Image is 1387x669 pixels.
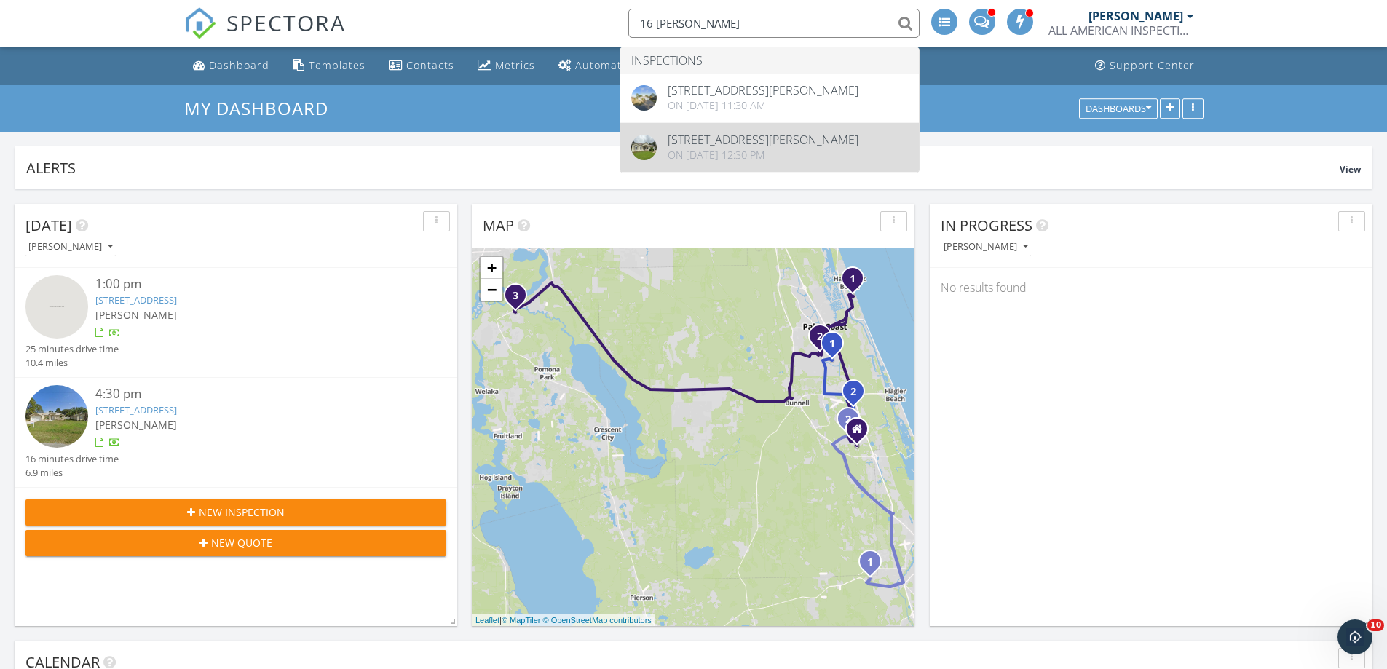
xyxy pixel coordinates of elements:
a: © OpenStreetMap contributors [543,616,652,625]
span: New Inspection [199,504,285,520]
div: 10 Slipper Orchid Trail E, Palm Coast, FL 32164 [848,419,857,427]
a: SPECTORA [184,20,346,50]
div: Automations [575,58,644,72]
div: Templates [309,58,365,72]
button: [PERSON_NAME] [25,237,116,257]
div: Support Center [1110,58,1195,72]
div: 16 minutes drive time [25,452,119,466]
a: Contacts [383,52,460,79]
span: [PERSON_NAME] [95,418,177,432]
li: Inspections [620,47,919,74]
img: streetview [25,385,88,448]
button: Dashboards [1079,98,1158,119]
a: Support Center [1089,52,1201,79]
i: 2 [845,415,851,425]
i: 1 [829,339,835,349]
i: 1 [850,274,855,285]
a: Templates [287,52,371,79]
span: [PERSON_NAME] [95,308,177,322]
a: Zoom in [481,257,502,279]
a: Zoom out [481,279,502,301]
img: The Best Home Inspection Software - Spectora [184,7,216,39]
div: Alerts [26,158,1340,178]
a: © MapTiler [502,616,541,625]
img: 9456386%2Fcover_photos%2FQTEXiK66bSHagpFfvigy%2Foriginal.jpeg [631,135,657,160]
div: 12 Smoke Tree Place, Palm Coast Fl 32164 [857,429,866,438]
div: [PERSON_NAME] [944,242,1028,252]
i: 2 [850,387,856,397]
iframe: Intercom live chat [1337,619,1372,654]
span: Map [483,215,514,235]
a: [STREET_ADDRESS] [95,403,177,416]
div: 15 Highwood Ridge Trail, Ormond Beach, FL 32174 [870,561,879,570]
div: | [472,614,655,627]
a: 1:00 pm [STREET_ADDRESS] [PERSON_NAME] 25 minutes drive time 10.4 miles [25,275,446,370]
div: [STREET_ADDRESS][PERSON_NAME] [668,134,858,146]
div: 110 Pheasant Rd, Satsuma, FL 32189 [515,295,524,304]
div: [PERSON_NAME] [1088,9,1183,23]
button: New Quote [25,530,446,556]
div: 10.4 miles [25,356,119,370]
input: Search everything... [628,9,920,38]
div: No results found [930,268,1372,307]
div: 9 Cypresswood Dr, Palm Coast, FL 32137 [853,278,861,287]
span: [DATE] [25,215,72,235]
img: streetview [25,275,88,338]
a: Dashboard [187,52,275,79]
span: In Progress [941,215,1032,235]
a: [STREET_ADDRESS][PERSON_NAME] On [DATE] 11:30 am [620,74,919,122]
a: Automations (Advanced) [553,52,650,79]
i: 2 [817,332,823,342]
div: 16 Whittlesey Ln, Palm Coast, FL 32164 [820,336,829,344]
div: Contacts [406,58,454,72]
div: [STREET_ADDRESS][PERSON_NAME] [668,84,858,96]
a: My Dashboard [184,96,341,120]
div: 118 Park Pl Cir, Palm Coast, FL 32164 [832,343,841,352]
a: Metrics [472,52,541,79]
div: 1:00 pm [95,275,411,293]
div: [PERSON_NAME] [28,242,113,252]
span: View [1340,163,1361,175]
img: streetview [631,85,657,111]
div: 45 Ulmaceal Path, Palm Coast, FL 32164 [853,391,862,400]
div: Metrics [495,58,535,72]
div: On [DATE] 11:30 am [668,100,858,111]
div: Dashboard [209,58,269,72]
button: New Inspection [25,499,446,526]
i: 3 [513,291,518,301]
a: [STREET_ADDRESS] [95,293,177,306]
div: 25 minutes drive time [25,342,119,356]
div: 4:30 pm [95,385,411,403]
a: Leaflet [475,616,499,625]
button: [PERSON_NAME] [941,237,1031,257]
span: SPECTORA [226,7,346,38]
span: New Quote [211,535,272,550]
div: 6.9 miles [25,466,119,480]
div: Dashboards [1086,103,1151,114]
span: 10 [1367,619,1384,631]
div: ALL AMERICAN INSPECTION SERVICES [1048,23,1194,38]
a: [STREET_ADDRESS][PERSON_NAME] On [DATE] 12:30 pm [620,123,919,172]
a: 4:30 pm [STREET_ADDRESS] [PERSON_NAME] 16 minutes drive time 6.9 miles [25,385,446,480]
i: 1 [867,558,873,568]
div: On [DATE] 12:30 pm [668,149,858,161]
